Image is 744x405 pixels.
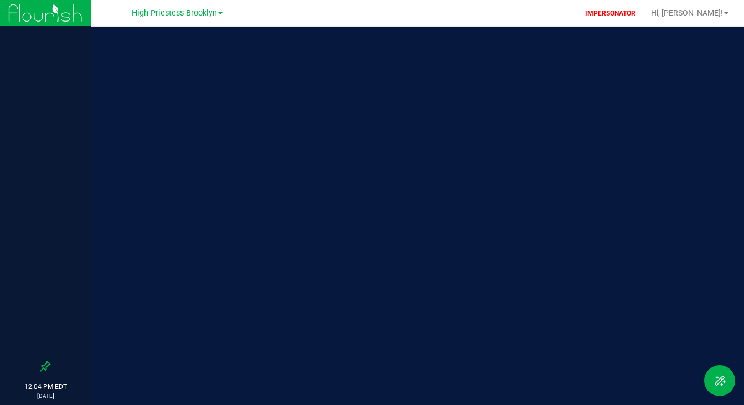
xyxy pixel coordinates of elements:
p: 12:04 PM EDT [5,382,86,392]
label: Pin the sidebar to full width on large screens [40,361,51,372]
span: Hi, [PERSON_NAME]! [651,8,723,17]
span: High Priestess Brooklyn [132,8,217,18]
button: Toggle Menu [704,365,735,396]
p: [DATE] [5,392,86,400]
p: IMPERSONATOR [581,8,640,18]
